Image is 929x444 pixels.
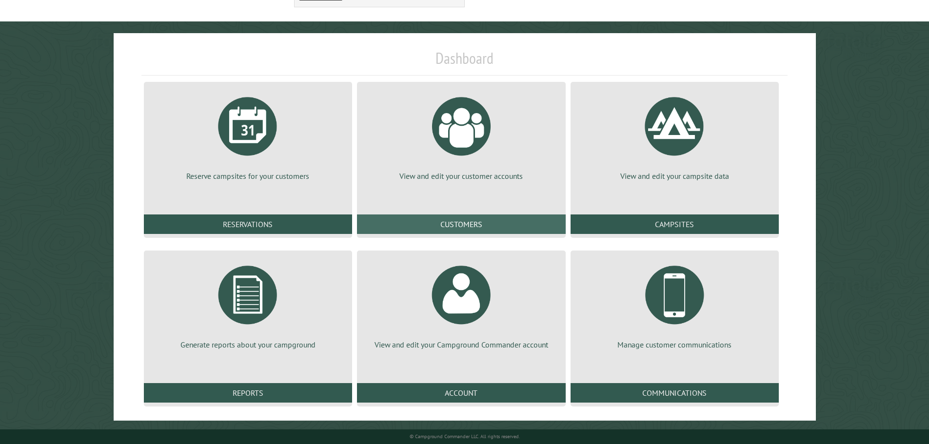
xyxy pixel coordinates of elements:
a: Reports [144,383,352,403]
p: Manage customer communications [582,339,767,350]
a: Reservations [144,214,352,234]
a: Manage customer communications [582,258,767,350]
p: Generate reports about your campground [156,339,340,350]
p: View and edit your Campground Commander account [369,339,553,350]
p: View and edit your campsite data [582,171,767,181]
a: Communications [571,383,779,403]
p: Reserve campsites for your customers [156,171,340,181]
a: Campsites [571,214,779,234]
a: Account [357,383,565,403]
small: © Campground Commander LLC. All rights reserved. [410,433,520,440]
h1: Dashboard [141,49,788,76]
a: View and edit your Campground Commander account [369,258,553,350]
a: Customers [357,214,565,234]
a: View and edit your campsite data [582,90,767,181]
a: Reserve campsites for your customers [156,90,340,181]
p: View and edit your customer accounts [369,171,553,181]
a: View and edit your customer accounts [369,90,553,181]
a: Generate reports about your campground [156,258,340,350]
